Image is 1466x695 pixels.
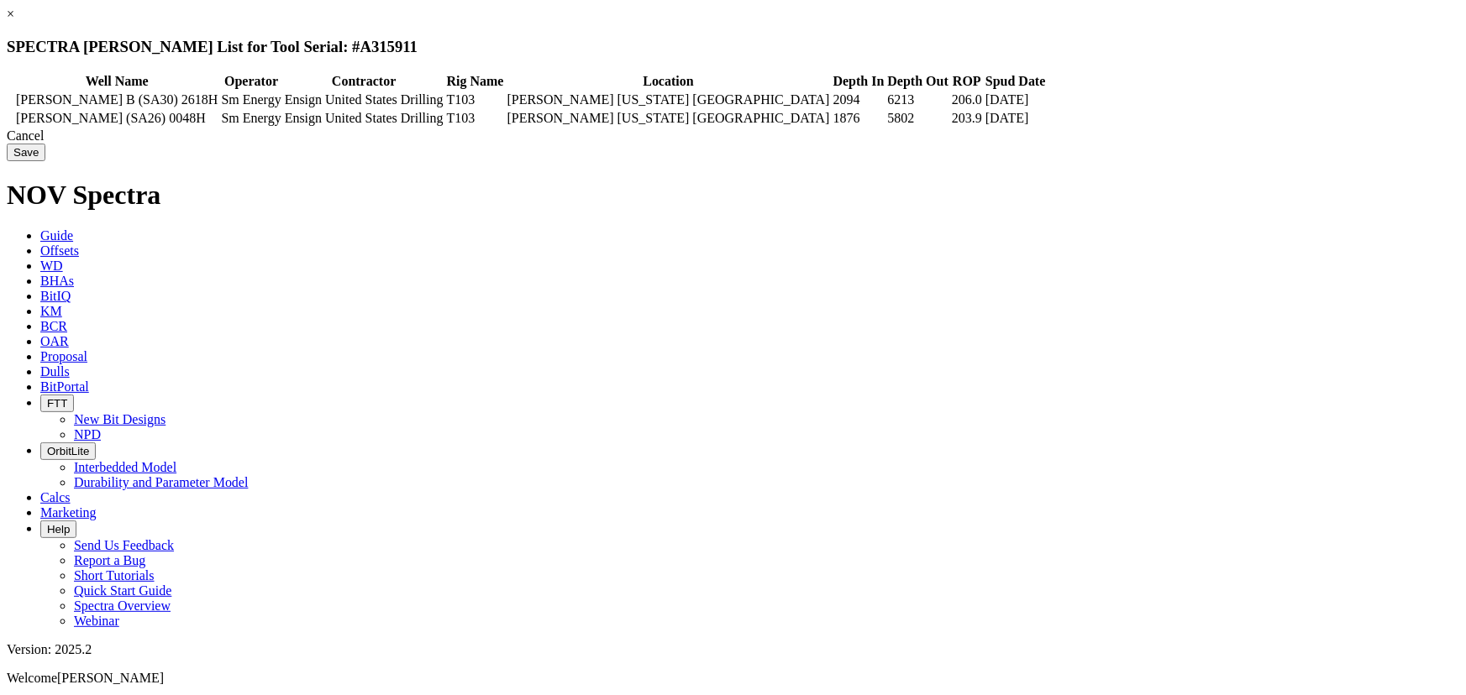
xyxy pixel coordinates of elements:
td: [PERSON_NAME] [US_STATE] [GEOGRAPHIC_DATA] [507,110,831,127]
span: WD [40,259,63,273]
span: FTT [47,397,67,410]
span: Help [47,523,70,536]
span: [PERSON_NAME] [57,671,164,685]
div: Cancel [7,128,1459,144]
td: 1876 [833,110,885,127]
span: OrbitLite [47,445,89,457]
a: Webinar [74,614,119,628]
span: BCR [40,319,67,333]
span: Offsets [40,243,79,258]
th: Location [507,73,831,90]
h1: NOV Spectra [7,180,1459,211]
span: OAR [40,334,69,348]
input: Save [7,144,45,161]
td: [PERSON_NAME] [US_STATE] [GEOGRAPHIC_DATA] [507,91,831,108]
td: Ensign United States Drilling [284,110,444,127]
td: 5802 [887,110,949,127]
th: Contractor [284,73,444,90]
td: 2094 [833,91,885,108]
span: KM [40,304,62,318]
a: Send Us Feedback [74,538,174,552]
th: Depth In [833,73,885,90]
td: 203.9 [951,110,983,127]
a: Short Tutorials [74,568,155,583]
td: Ensign United States Drilling [284,91,444,108]
a: Durability and Parameter Model [74,475,249,489]
th: ROP [951,73,983,90]
td: [PERSON_NAME] (SA26) 0048H [15,110,218,127]
td: [DATE] [985,91,1047,108]
td: Sm Energy [220,91,281,108]
td: T103 [446,110,505,127]
span: BitIQ [40,289,71,303]
td: 6213 [887,91,949,108]
a: New Bit Designs [74,412,166,426]
a: Interbedded Model [74,460,176,474]
span: BHAs [40,274,74,288]
td: T103 [446,91,505,108]
span: Dulls [40,364,70,379]
td: 206.0 [951,91,983,108]
th: Spud Date [985,73,1047,90]
th: Rig Name [446,73,505,90]
p: Welcome [7,671,1459,686]
a: Spectra Overview [74,598,171,613]
a: Report a Bug [74,553,145,567]
td: Sm Energy [220,110,281,127]
div: Version: 2025.2 [7,642,1459,657]
th: Operator [220,73,281,90]
h3: SPECTRA [PERSON_NAME] List for Tool Serial: #A315911 [7,38,1459,56]
td: [DATE] [985,110,1047,127]
th: Depth Out [887,73,949,90]
span: Guide [40,228,73,243]
td: [PERSON_NAME] B (SA30) 2618H [15,91,218,108]
span: BitPortal [40,379,89,394]
span: Marketing [40,505,97,520]
a: Quick Start Guide [74,583,171,598]
th: Well Name [15,73,218,90]
span: Calcs [40,490,71,504]
a: × [7,7,14,21]
a: NPD [74,427,101,442]
span: Proposal [40,349,87,363]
